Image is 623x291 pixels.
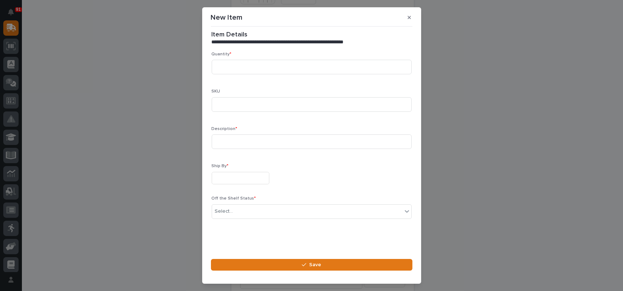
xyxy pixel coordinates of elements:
span: Ship By [212,164,229,168]
button: Save [211,259,412,271]
span: Description [212,127,238,131]
span: SKU [212,89,220,94]
span: Quantity [212,52,232,56]
h2: Item Details [212,31,248,39]
span: Save [309,261,321,268]
span: Off the Shelf Status [212,196,256,201]
p: New Item [211,13,243,22]
div: Select... [215,208,233,215]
